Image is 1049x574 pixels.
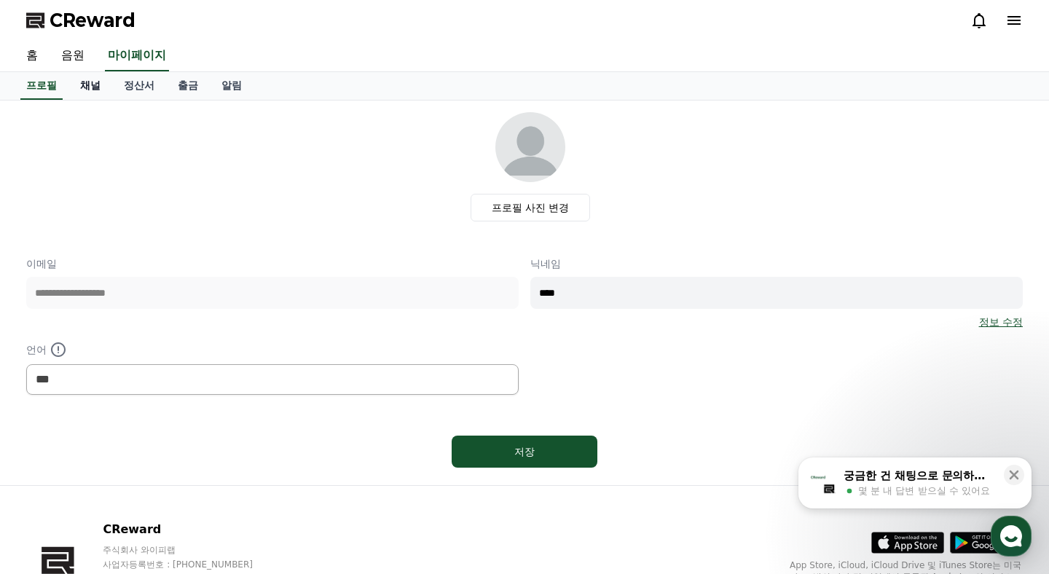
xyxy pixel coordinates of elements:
[68,72,112,100] a: 채널
[46,475,55,487] span: 홈
[96,453,188,490] a: 대화
[210,72,254,100] a: 알림
[495,112,565,182] img: profile_image
[112,72,166,100] a: 정산서
[452,436,597,468] button: 저장
[50,9,135,32] span: CReward
[26,9,135,32] a: CReward
[4,453,96,490] a: 홈
[15,41,50,71] a: 홈
[166,72,210,100] a: 출금
[20,72,63,100] a: 프로필
[105,41,169,71] a: 마이페이지
[26,341,519,358] p: 언어
[103,544,280,556] p: 주식회사 와이피랩
[481,444,568,459] div: 저장
[225,475,243,487] span: 설정
[103,521,280,538] p: CReward
[471,194,591,221] label: 프로필 사진 변경
[979,315,1023,329] a: 정보 수정
[188,453,280,490] a: 설정
[50,41,96,71] a: 음원
[133,476,151,487] span: 대화
[103,559,280,570] p: 사업자등록번호 : [PHONE_NUMBER]
[530,256,1023,271] p: 닉네임
[26,256,519,271] p: 이메일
